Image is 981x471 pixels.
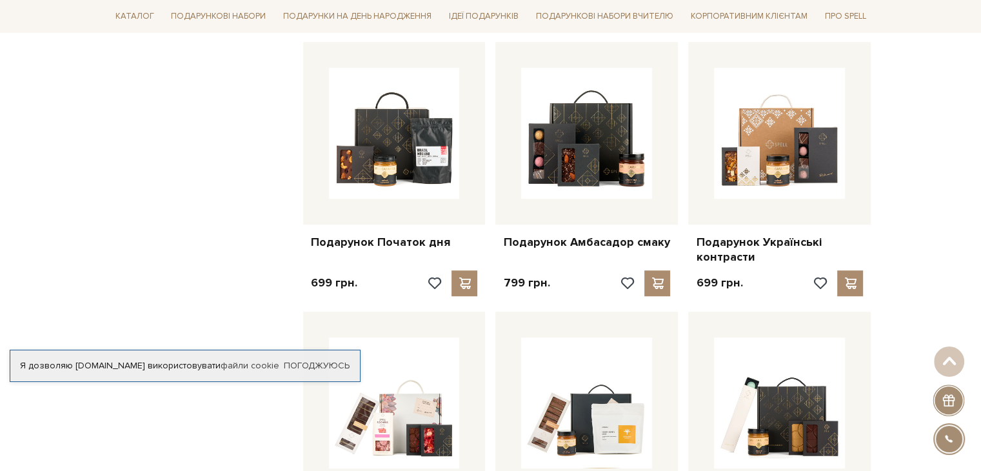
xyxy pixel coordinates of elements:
div: Я дозволяю [DOMAIN_NAME] використовувати [10,360,360,372]
a: Подарункові набори [166,6,271,26]
a: Подарункові набори Вчителю [531,5,679,27]
a: Каталог [110,6,159,26]
a: Подарунок Українські контрасти [696,235,863,265]
p: 699 грн. [311,276,357,290]
a: Подарунок Початок дня [311,235,478,250]
p: 699 грн. [696,276,742,290]
a: Про Spell [819,6,871,26]
a: файли cookie [221,360,279,371]
p: 799 грн. [503,276,550,290]
a: Погоджуюсь [284,360,350,372]
a: Подарунок Амбасадор смаку [503,235,670,250]
a: Подарунки на День народження [278,6,437,26]
a: Ідеї подарунків [444,6,524,26]
a: Корпоративним клієнтам [686,6,813,26]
